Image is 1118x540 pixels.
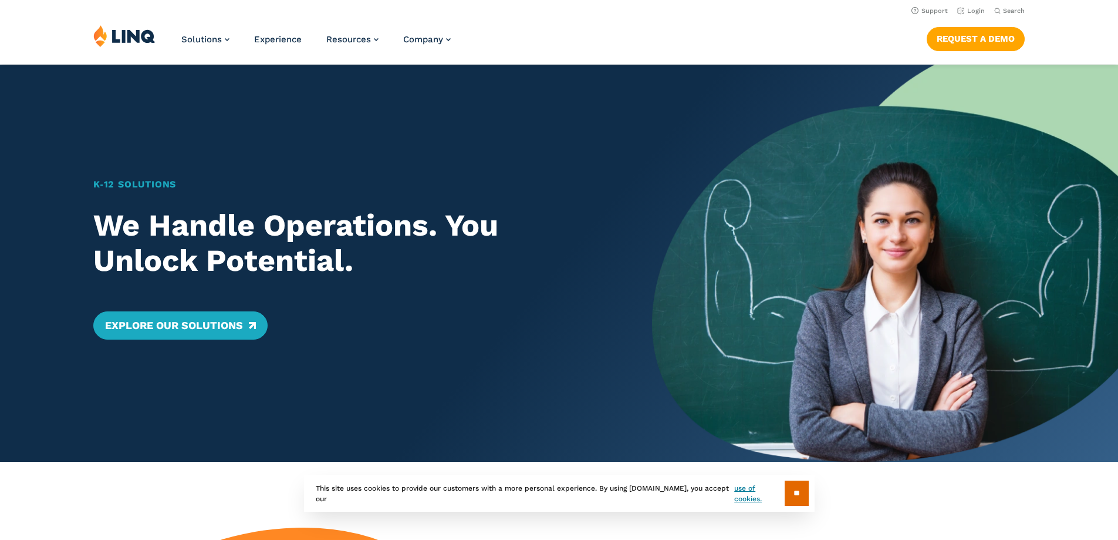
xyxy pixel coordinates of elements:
[652,65,1118,462] img: Home Banner
[254,34,302,45] a: Experience
[994,6,1025,15] button: Open Search Bar
[403,34,451,45] a: Company
[181,25,451,63] nav: Primary Navigation
[927,25,1025,51] nav: Button Navigation
[93,311,268,340] a: Explore Our Solutions
[911,7,948,15] a: Support
[326,34,371,45] span: Resources
[403,34,443,45] span: Company
[734,483,784,504] a: use of cookies.
[326,34,379,45] a: Resources
[181,34,229,45] a: Solutions
[93,208,607,279] h2: We Handle Operations. You Unlock Potential.
[93,177,607,192] h1: K‑12 Solutions
[93,25,156,47] img: LINQ | K‑12 Software
[957,7,985,15] a: Login
[181,34,222,45] span: Solutions
[304,475,815,512] div: This site uses cookies to provide our customers with a more personal experience. By using [DOMAIN...
[927,27,1025,51] a: Request a Demo
[1003,7,1025,15] span: Search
